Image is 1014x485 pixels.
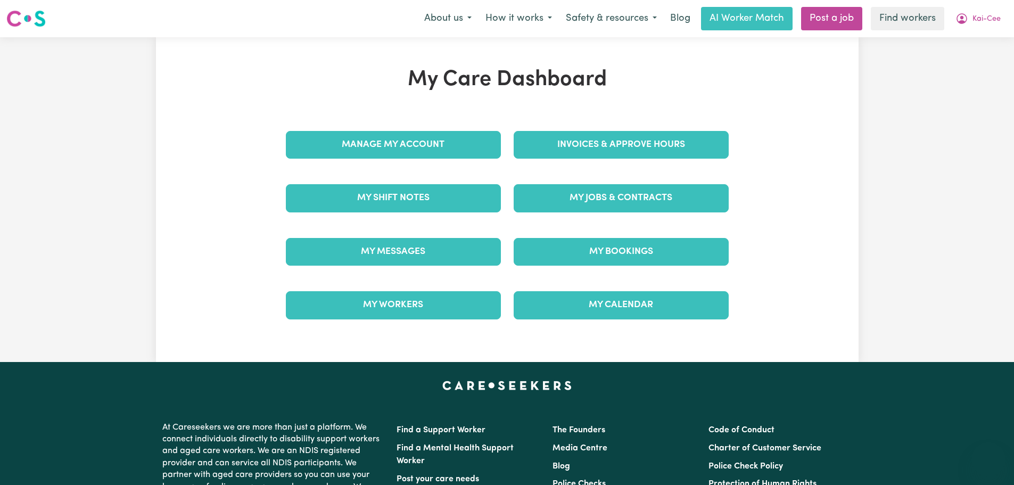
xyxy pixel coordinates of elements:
button: How it works [479,7,559,30]
a: Blog [553,462,570,471]
a: My Bookings [514,238,729,266]
img: Careseekers logo [6,9,46,28]
a: Media Centre [553,444,607,453]
a: Find a Support Worker [397,426,485,434]
a: Find workers [871,7,944,30]
a: Charter of Customer Service [708,444,821,453]
button: Safety & resources [559,7,664,30]
a: Careseekers logo [6,6,46,31]
a: Blog [664,7,697,30]
a: Careseekers home page [442,381,572,390]
a: The Founders [553,426,605,434]
a: My Jobs & Contracts [514,184,729,212]
a: My Workers [286,291,501,319]
a: My Messages [286,238,501,266]
a: My Shift Notes [286,184,501,212]
a: Invoices & Approve Hours [514,131,729,159]
a: Police Check Policy [708,462,783,471]
a: Code of Conduct [708,426,774,434]
button: My Account [949,7,1008,30]
span: Kai-Cee [972,13,1001,25]
a: Post a job [801,7,862,30]
a: Manage My Account [286,131,501,159]
iframe: Button to launch messaging window [971,442,1005,476]
a: Find a Mental Health Support Worker [397,444,514,465]
button: About us [417,7,479,30]
a: My Calendar [514,291,729,319]
h1: My Care Dashboard [279,67,735,93]
a: AI Worker Match [701,7,793,30]
a: Post your care needs [397,475,479,483]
